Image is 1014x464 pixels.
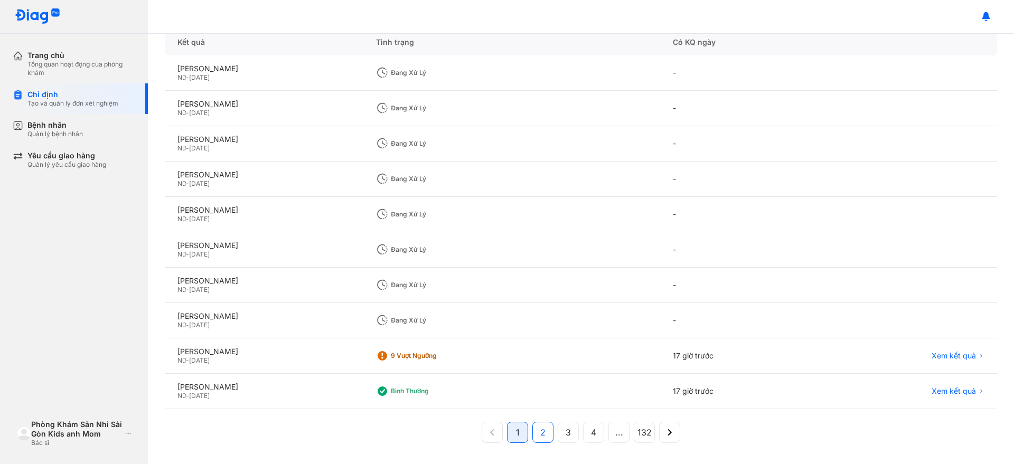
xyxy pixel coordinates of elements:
[27,151,106,160] div: Yêu cầu giao hàng
[186,321,189,329] span: -
[27,90,118,99] div: Chỉ định
[391,245,475,254] div: Đang xử lý
[558,422,579,443] button: 3
[615,426,623,439] span: ...
[186,144,189,152] span: -
[660,232,817,268] div: -
[660,55,817,91] div: -
[189,73,210,81] span: [DATE]
[177,311,351,321] div: [PERSON_NAME]
[177,73,186,81] span: Nữ
[177,215,186,223] span: Nữ
[583,422,604,443] button: 4
[189,321,210,329] span: [DATE]
[391,352,475,360] div: 9 Vượt ngưỡng
[566,426,571,439] span: 3
[27,120,83,130] div: Bệnh nhân
[186,109,189,117] span: -
[177,347,351,356] div: [PERSON_NAME]
[27,51,135,60] div: Trang chủ
[177,99,351,109] div: [PERSON_NAME]
[391,139,475,148] div: Đang xử lý
[634,422,655,443] button: 132
[540,426,546,439] span: 2
[189,392,210,400] span: [DATE]
[189,250,210,258] span: [DATE]
[532,422,553,443] button: 2
[177,135,351,144] div: [PERSON_NAME]
[189,215,210,223] span: [DATE]
[177,64,351,73] div: [PERSON_NAME]
[186,250,189,258] span: -
[608,422,630,443] button: ...
[932,386,976,396] span: Xem kết quả
[391,69,475,77] div: Đang xử lý
[177,170,351,179] div: [PERSON_NAME]
[660,303,817,338] div: -
[15,8,60,25] img: logo
[186,286,189,293] span: -
[186,179,189,187] span: -
[363,29,660,55] div: Tình trạng
[27,160,106,169] div: Quản lý yêu cầu giao hàng
[932,351,976,361] span: Xem kết quả
[591,426,596,439] span: 4
[189,179,210,187] span: [DATE]
[660,126,817,162] div: -
[177,286,186,293] span: Nữ
[27,130,83,138] div: Quản lý bệnh nhân
[516,426,520,439] span: 1
[391,210,475,219] div: Đang xử lý
[177,392,186,400] span: Nữ
[660,91,817,126] div: -
[177,276,351,286] div: [PERSON_NAME]
[189,356,210,364] span: [DATE]
[177,382,351,392] div: [PERSON_NAME]
[177,179,186,187] span: Nữ
[189,286,210,293] span: [DATE]
[660,268,817,303] div: -
[186,73,189,81] span: -
[391,387,475,395] div: Bình thường
[31,439,122,447] div: Bác sĩ
[186,392,189,400] span: -
[177,250,186,258] span: Nữ
[391,104,475,112] div: Đang xử lý
[177,205,351,215] div: [PERSON_NAME]
[391,175,475,183] div: Đang xử lý
[637,426,652,439] span: 132
[391,281,475,289] div: Đang xử lý
[27,99,118,108] div: Tạo và quản lý đơn xét nghiệm
[27,60,135,77] div: Tổng quan hoạt động của phòng khám
[189,109,210,117] span: [DATE]
[17,427,31,441] img: logo
[177,144,186,152] span: Nữ
[177,109,186,117] span: Nữ
[177,356,186,364] span: Nữ
[391,316,475,325] div: Đang xử lý
[660,162,817,197] div: -
[177,321,186,329] span: Nữ
[660,374,817,409] div: 17 giờ trước
[165,29,363,55] div: Kết quả
[186,215,189,223] span: -
[177,241,351,250] div: [PERSON_NAME]
[186,356,189,364] span: -
[660,29,817,55] div: Có KQ ngày
[189,144,210,152] span: [DATE]
[660,338,817,374] div: 17 giờ trước
[31,420,122,439] div: Phòng Khám Sản Nhi Sài Gòn Kids anh Mom
[660,197,817,232] div: -
[507,422,528,443] button: 1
